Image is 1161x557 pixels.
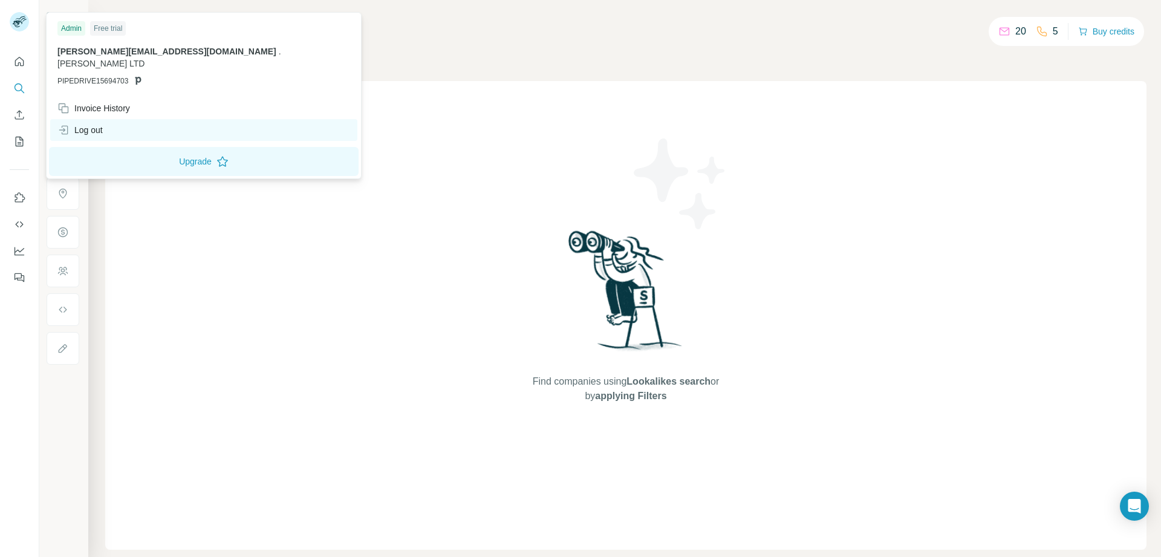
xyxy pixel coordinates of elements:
[57,21,85,36] div: Admin
[57,76,128,86] span: PIPEDRIVE15694703
[1015,24,1026,39] p: 20
[90,21,126,36] div: Free trial
[57,102,130,114] div: Invoice History
[57,124,103,136] div: Log out
[10,240,29,262] button: Dashboard
[626,129,735,238] img: Surfe Illustration - Stars
[10,51,29,73] button: Quick start
[10,131,29,152] button: My lists
[529,374,723,403] span: Find companies using or by
[595,391,666,401] span: applying Filters
[37,7,87,25] button: Show
[1078,23,1134,40] button: Buy credits
[1053,24,1058,39] p: 5
[563,227,689,362] img: Surfe Illustration - Woman searching with binoculars
[105,15,1146,31] h4: Search
[49,147,359,176] button: Upgrade
[57,59,145,68] span: [PERSON_NAME] LTD
[626,376,711,386] span: Lookalikes search
[10,104,29,126] button: Enrich CSV
[10,213,29,235] button: Use Surfe API
[57,47,276,56] span: [PERSON_NAME][EMAIL_ADDRESS][DOMAIN_NAME]
[1120,492,1149,521] div: Open Intercom Messenger
[10,187,29,209] button: Use Surfe on LinkedIn
[10,77,29,99] button: Search
[10,267,29,288] button: Feedback
[279,47,281,56] span: .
